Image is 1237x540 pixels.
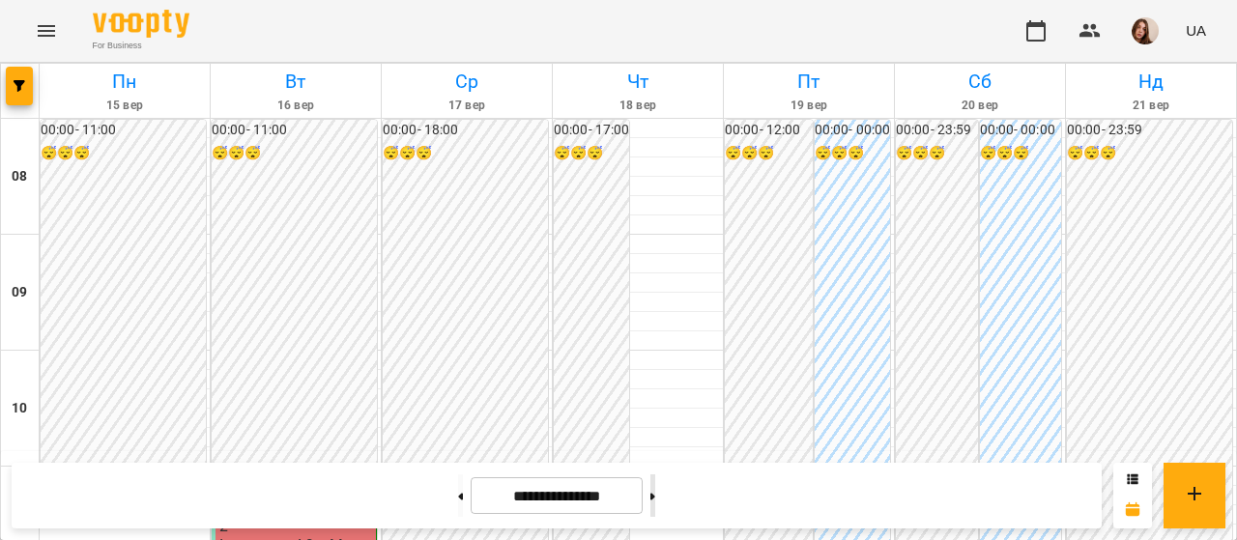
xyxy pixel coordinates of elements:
h6: 00:00 - 00:00 [980,120,1062,141]
h6: 15 вер [43,97,207,115]
h6: 08 [12,166,27,187]
span: UA [1186,20,1206,41]
h6: 😴😴😴 [980,143,1062,164]
span: For Business [93,40,189,52]
h6: 😴😴😴 [383,143,548,164]
h6: 16 вер [214,97,378,115]
h6: Вт [214,67,378,97]
img: Voopty Logo [93,10,189,38]
h6: 10 [12,398,27,419]
h6: 😴😴😴 [896,143,978,164]
h6: Нд [1069,67,1233,97]
h6: 00:00 - 12:00 [725,120,813,141]
h6: 00:00 - 11:00 [41,120,206,141]
button: Menu [23,8,70,54]
h6: Чт [556,67,720,97]
h6: Ср [385,67,549,97]
h6: 20 вер [898,97,1062,115]
h6: Пт [727,67,891,97]
h6: 😴😴😴 [554,143,629,164]
h6: Пн [43,67,207,97]
button: UA [1178,13,1214,48]
h6: 00:00 - 00:00 [815,120,890,141]
h6: 😴😴😴 [41,143,206,164]
h6: 18 вер [556,97,720,115]
img: 6cd80b088ed49068c990d7a30548842a.jpg [1132,17,1159,44]
h6: 00:00 - 18:00 [383,120,548,141]
h6: 09 [12,282,27,303]
h6: 19 вер [727,97,891,115]
h6: 17 вер [385,97,549,115]
h6: 😴😴😴 [725,143,813,164]
h6: 00:00 - 11:00 [212,120,377,141]
h6: 00:00 - 23:59 [896,120,978,141]
h6: 00:00 - 23:59 [1067,120,1232,141]
h6: 😴😴😴 [1067,143,1232,164]
h6: Сб [898,67,1062,97]
h6: 😴😴😴 [815,143,890,164]
h6: 00:00 - 17:00 [554,120,629,141]
h6: 21 вер [1069,97,1233,115]
h6: 😴😴😴 [212,143,377,164]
